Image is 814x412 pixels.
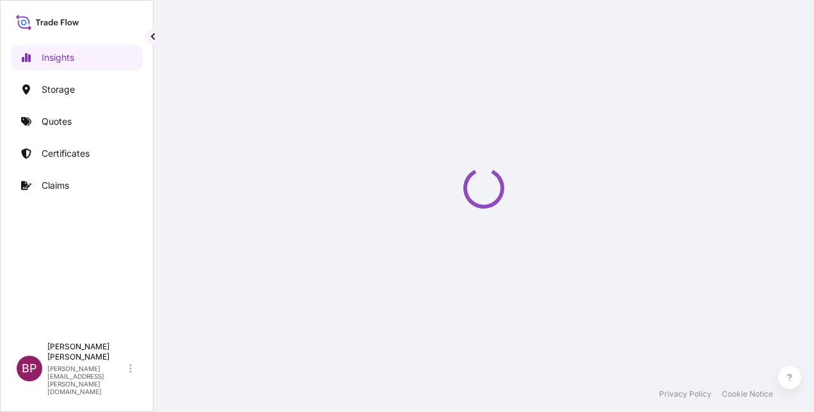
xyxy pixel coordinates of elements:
[22,362,37,375] span: BP
[659,389,712,399] a: Privacy Policy
[722,389,773,399] a: Cookie Notice
[42,147,90,160] p: Certificates
[11,173,143,198] a: Claims
[11,45,143,70] a: Insights
[11,141,143,166] a: Certificates
[42,83,75,96] p: Storage
[47,365,127,395] p: [PERSON_NAME][EMAIL_ADDRESS][PERSON_NAME][DOMAIN_NAME]
[47,342,127,362] p: [PERSON_NAME] [PERSON_NAME]
[42,179,69,192] p: Claims
[11,109,143,134] a: Quotes
[42,115,72,128] p: Quotes
[42,51,74,64] p: Insights
[11,77,143,102] a: Storage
